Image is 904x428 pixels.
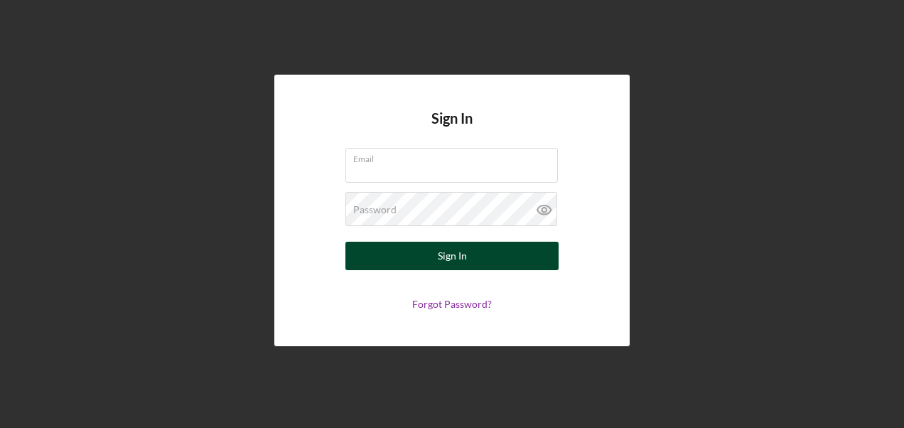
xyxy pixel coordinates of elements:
a: Forgot Password? [412,298,492,310]
label: Email [353,149,558,164]
h4: Sign In [431,110,473,148]
label: Password [353,204,397,215]
button: Sign In [345,242,559,270]
div: Sign In [438,242,467,270]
